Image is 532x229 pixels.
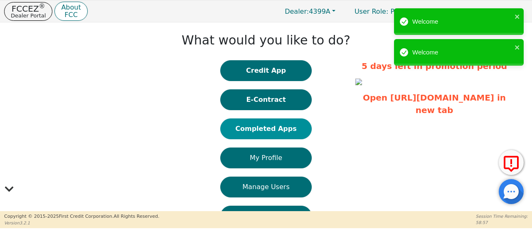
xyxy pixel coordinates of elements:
div: Welcome [412,48,512,57]
p: Version 3.2.1 [4,220,159,226]
p: Copyright © 2015- 2025 First Credit Corporation. [4,213,159,220]
button: Dealer:4399A [276,5,344,18]
a: Open [URL][DOMAIN_NAME] in new tab [363,93,506,115]
button: My Profile [220,148,312,168]
button: AboutFCC [54,2,87,21]
span: Dealer: [285,7,309,15]
p: About [61,4,81,11]
button: DARs [220,206,312,227]
p: FCCEZ [11,5,46,13]
p: Dealer Portal [11,13,46,18]
button: Report Error to FCC [499,150,524,175]
img: e653b7b7-8cbe-47d9-a42c-6257f2b63508 [355,79,362,85]
h1: What would you like to do? [182,33,350,48]
button: FCCEZ®Dealer Portal [4,2,52,21]
button: Credit App [220,60,312,81]
span: User Role : [355,7,388,15]
p: 58:57 [476,219,528,226]
button: E-Contract [220,89,312,110]
sup: ® [39,2,45,10]
p: 5 days left in promotion period [355,60,513,72]
a: User Role: Primary [346,3,424,20]
span: All Rights Reserved. [113,214,159,219]
button: 4399A:[PERSON_NAME] [426,5,528,18]
p: Session Time Remaining: [476,213,528,219]
button: Completed Apps [220,118,312,139]
button: Manage Users [220,177,312,197]
span: 4399A [285,7,330,15]
button: close [515,42,520,52]
div: Welcome [412,17,512,27]
p: Primary [346,3,424,20]
button: close [515,12,520,21]
p: FCC [61,12,81,18]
